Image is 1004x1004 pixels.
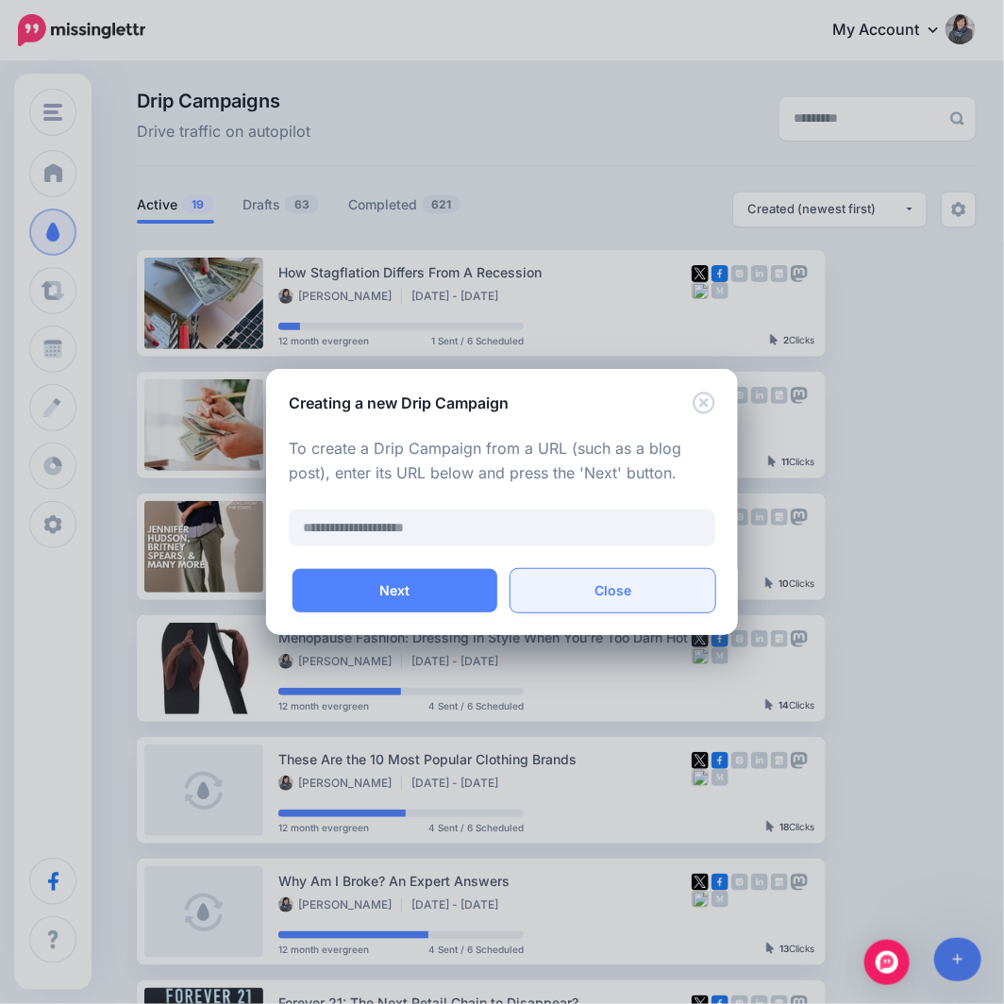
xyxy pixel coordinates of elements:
p: To create a Drip Campaign from a URL (such as a blog post), enter its URL below and press the 'Ne... [289,437,715,486]
button: Close [693,392,715,415]
div: Open Intercom Messenger [864,940,910,985]
button: Close [510,569,715,612]
h5: Creating a new Drip Campaign [289,392,509,414]
button: Next [293,569,497,612]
